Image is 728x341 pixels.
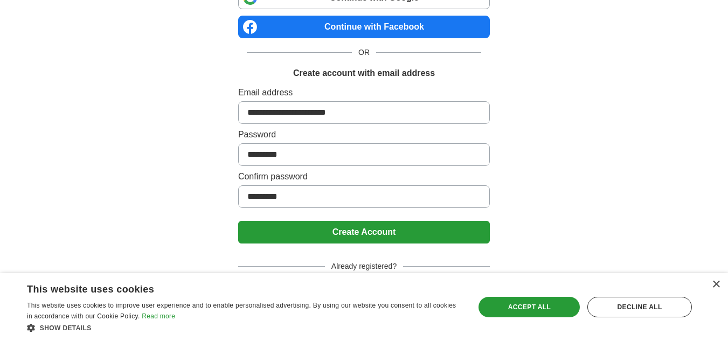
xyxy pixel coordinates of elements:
span: This website uses cookies to improve user experience and to enable personalised advertising. By u... [27,302,456,320]
label: Confirm password [238,170,490,183]
span: Show details [40,324,92,332]
label: Password [238,128,490,141]
div: Close [712,281,720,289]
div: This website uses cookies [27,280,435,296]
div: Decline all [587,297,692,317]
a: Continue with Facebook [238,16,490,38]
div: Show details [27,322,462,333]
label: Email address [238,86,490,99]
span: Already registered? [325,261,403,272]
h1: Create account with email address [293,67,435,80]
button: Create Account [238,221,490,243]
div: Accept all [479,297,580,317]
span: OR [352,47,376,58]
a: Read more, opens a new window [142,312,175,320]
